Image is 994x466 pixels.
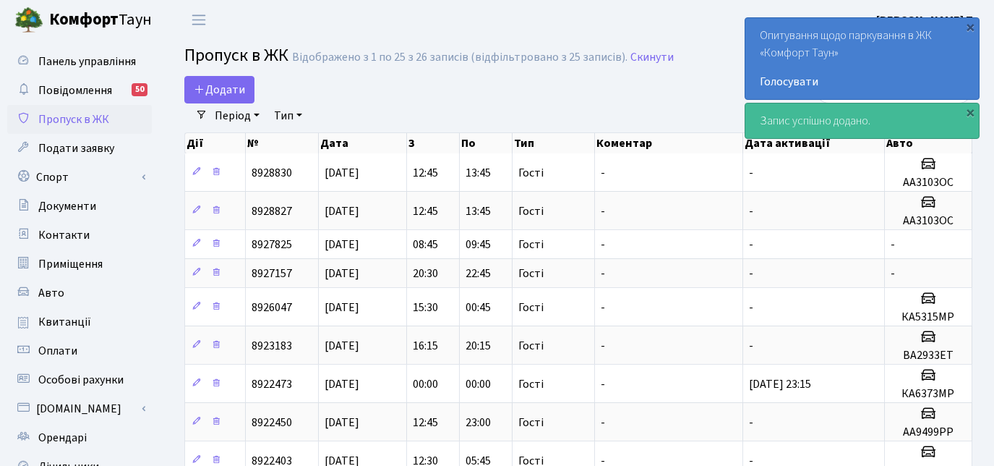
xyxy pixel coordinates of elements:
span: Квитанції [38,314,91,330]
span: 22:45 [466,266,491,281]
th: Дата активації [743,133,885,153]
b: [PERSON_NAME] П. [876,12,977,28]
h5: AA9499PP [891,425,966,439]
span: 8923183 [252,338,292,354]
span: [DATE] [325,415,359,431]
span: 8926047 [252,300,292,315]
span: - [891,237,895,253]
span: - [749,266,753,281]
span: - [749,415,753,431]
span: Документи [38,198,96,214]
a: Подати заявку [7,134,152,163]
th: Дата [319,133,408,153]
th: Авто [885,133,972,153]
span: 13:45 [466,165,491,181]
span: - [601,338,605,354]
span: [DATE] [325,338,359,354]
span: - [601,237,605,253]
span: Авто [38,285,64,301]
span: 8928830 [252,165,292,181]
h5: АА3103ОС [891,176,966,190]
span: [DATE] 23:15 [749,376,811,392]
a: Квитанції [7,308,152,336]
span: 08:45 [413,237,438,253]
th: Тип [513,133,595,153]
a: [PERSON_NAME] П. [876,12,977,29]
a: Пропуск в ЖК [7,105,152,134]
a: Період [209,103,265,128]
a: Орендарі [7,423,152,452]
a: [DOMAIN_NAME] [7,394,152,423]
span: Гості [518,378,544,390]
span: [DATE] [325,376,359,392]
span: 00:00 [413,376,438,392]
h5: АА3103ОС [891,214,966,228]
span: [DATE] [325,165,359,181]
span: Таун [49,8,152,33]
a: Авто [7,279,152,308]
span: Повідомлення [38,82,112,98]
span: - [601,203,605,219]
a: Панель управління [7,47,152,76]
span: Пропуск в ЖК [38,111,109,127]
a: Особові рахунки [7,365,152,394]
span: Орендарі [38,430,87,446]
span: - [749,300,753,315]
a: Скинути [630,51,674,64]
span: [DATE] [325,203,359,219]
span: Подати заявку [38,140,114,156]
span: Гості [518,302,544,313]
span: [DATE] [325,237,359,253]
span: - [749,338,753,354]
span: Гості [518,206,544,217]
th: № [246,133,318,153]
th: По [460,133,513,153]
span: - [749,165,753,181]
span: - [749,237,753,253]
div: Опитування щодо паркування в ЖК «Комфорт Таун» [745,18,979,99]
span: 20:30 [413,266,438,281]
span: Панель управління [38,54,136,69]
img: logo.png [14,6,43,35]
span: - [601,415,605,431]
span: Контакти [38,227,90,243]
a: Тип [268,103,308,128]
a: Додати [184,76,254,103]
span: 8922473 [252,376,292,392]
span: 09:45 [466,237,491,253]
th: З [407,133,460,153]
span: 00:45 [466,300,491,315]
th: Дії [185,133,246,153]
span: - [601,266,605,281]
b: Комфорт [49,8,119,31]
span: 12:45 [413,203,438,219]
button: Переключити навігацію [181,8,217,32]
span: 8922450 [252,415,292,431]
span: [DATE] [325,266,359,281]
span: Гості [518,417,544,428]
span: Приміщення [38,256,103,272]
span: 20:15 [466,338,491,354]
span: Гості [518,239,544,250]
span: 16:15 [413,338,438,354]
span: - [891,266,895,281]
span: 12:45 [413,415,438,431]
span: 8927157 [252,266,292,281]
span: 23:00 [466,415,491,431]
a: Документи [7,192,152,221]
a: Контакти [7,221,152,250]
span: [DATE] [325,300,359,315]
span: 13:45 [466,203,491,219]
a: Оплати [7,336,152,365]
span: - [749,203,753,219]
span: 8927825 [252,237,292,253]
a: Повідомлення50 [7,76,152,105]
a: Приміщення [7,250,152,279]
div: × [963,105,977,119]
span: - [601,165,605,181]
span: 15:30 [413,300,438,315]
span: Гості [518,340,544,352]
span: Пропуск в ЖК [184,43,288,68]
h5: ВА2933ЕТ [891,349,966,363]
span: Гості [518,268,544,279]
